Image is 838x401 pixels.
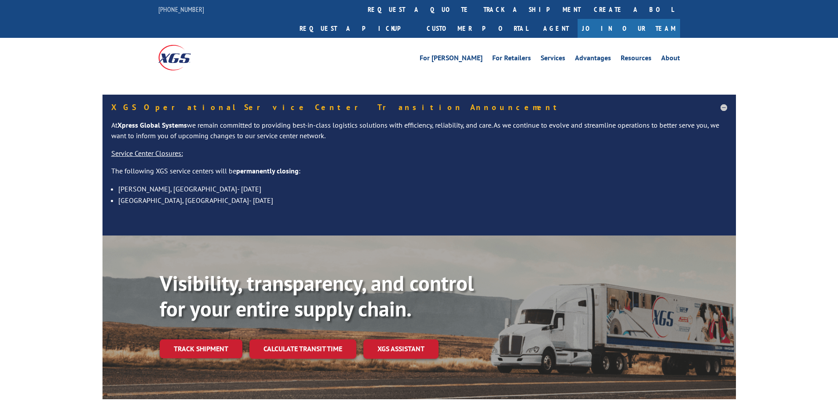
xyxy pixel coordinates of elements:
[117,121,187,129] strong: Xpress Global Systems
[111,166,727,184] p: The following XGS service centers will be :
[420,55,483,64] a: For [PERSON_NAME]
[661,55,680,64] a: About
[158,5,204,14] a: [PHONE_NUMBER]
[420,19,534,38] a: Customer Portal
[578,19,680,38] a: Join Our Team
[160,269,474,322] b: Visibility, transparency, and control for your entire supply chain.
[575,55,611,64] a: Advantages
[236,166,299,175] strong: permanently closing
[118,183,727,195] li: [PERSON_NAME], [GEOGRAPHIC_DATA]- [DATE]
[492,55,531,64] a: For Retailers
[118,195,727,206] li: [GEOGRAPHIC_DATA], [GEOGRAPHIC_DATA]- [DATE]
[111,103,727,111] h5: XGS Operational Service Center Transition Announcement
[534,19,578,38] a: Agent
[249,339,356,358] a: Calculate transit time
[363,339,439,358] a: XGS ASSISTANT
[541,55,565,64] a: Services
[293,19,420,38] a: Request a pickup
[621,55,651,64] a: Resources
[160,339,242,358] a: Track shipment
[111,149,183,158] u: Service Center Closures:
[111,120,727,148] p: At we remain committed to providing best-in-class logistics solutions with efficiency, reliabilit...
